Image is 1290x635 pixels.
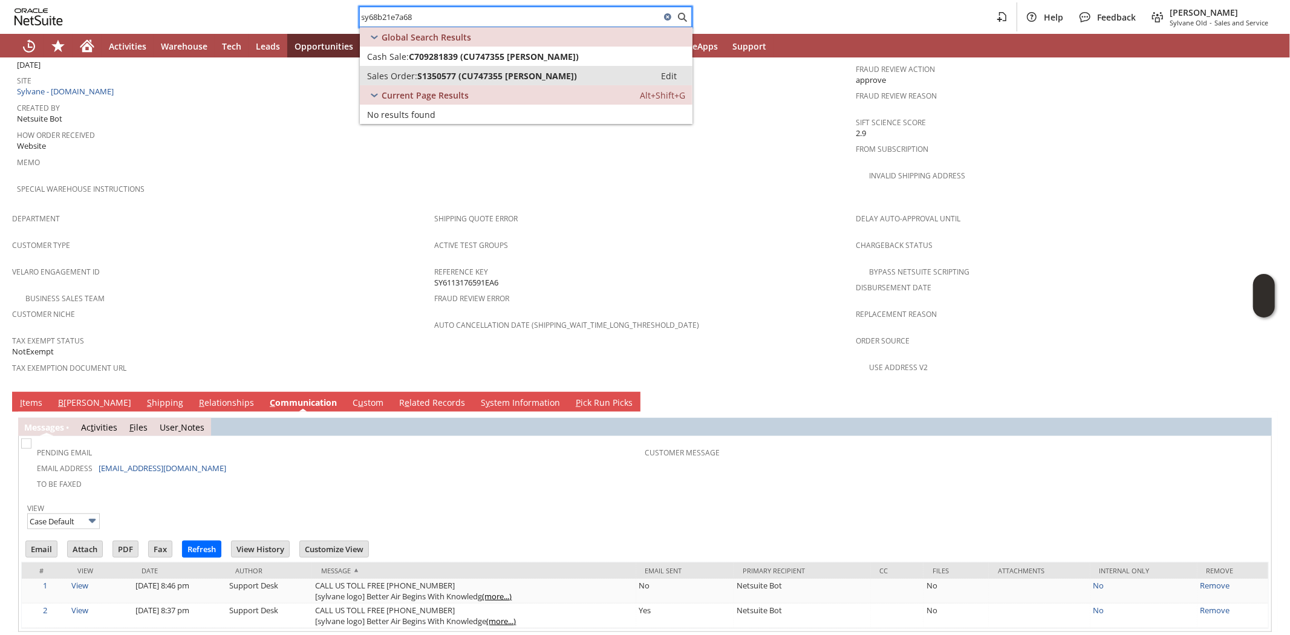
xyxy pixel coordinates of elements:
a: Remove [1200,605,1230,616]
span: Support [732,41,766,52]
a: UserNotes [160,422,204,433]
span: No results found [367,109,435,120]
div: Email Sent [645,566,725,575]
input: Refresh [183,541,221,557]
span: [PERSON_NAME] [1170,7,1268,18]
a: SuiteApps [669,34,725,58]
span: NotExempt [12,346,54,357]
span: Feedback [1097,11,1136,23]
div: Cc [880,566,915,575]
span: Tech [222,41,241,52]
span: I [20,397,22,408]
a: Unrolled view on [1256,394,1271,409]
span: Global Search Results [382,31,471,43]
a: Department [12,213,60,224]
a: Home [73,34,102,58]
span: Activities [109,41,146,52]
span: SY6113176591EA6 [434,277,498,288]
a: Tech [215,34,249,58]
span: 2.9 [856,128,866,139]
a: Shipping [144,397,186,410]
a: Auto Cancellation Date (shipping_wait_time_long_threshold_date) [434,320,700,330]
iframe: Click here to launch Oracle Guided Learning Help Panel [1253,274,1275,317]
a: Customer Type [12,240,70,250]
a: View [71,605,88,616]
a: Fraud Review Reason [856,91,937,101]
svg: Shortcuts [51,39,65,53]
a: No [1093,605,1104,616]
a: Files [129,422,148,433]
span: Website [17,140,46,152]
span: y [486,397,490,408]
span: g [50,422,55,433]
td: Support Desk [226,604,312,628]
a: Leads [249,34,287,58]
td: CALL US TOLL FREE [PHONE_NUMBER] [sylvane logo] Better Air Begins With Knowledg [312,579,636,604]
input: Fax [149,541,172,557]
div: Author [235,566,303,575]
td: No [924,579,989,604]
span: C [270,397,275,408]
svg: logo [15,8,63,25]
span: P [576,397,581,408]
a: Site [17,76,31,86]
td: [DATE] 8:37 pm [132,604,226,628]
a: Customer Message [645,448,720,458]
span: S1350577 (CU747355 [PERSON_NAME]) [417,70,577,82]
svg: Recent Records [22,39,36,53]
a: Chargeback Status [856,240,933,250]
a: Special Warehouse Instructions [17,184,145,194]
span: Sales Order: [367,70,417,82]
a: Customer Niche [12,309,75,319]
span: S [147,397,152,408]
a: Sift Science Score [856,117,926,128]
a: Delay Auto-Approval Until [856,213,960,224]
td: CALL US TOLL FREE [PHONE_NUMBER] [sylvane logo] Better Air Begins With Knowledge [312,604,636,628]
span: Current Page Results [382,90,469,101]
span: Opportunities [295,41,353,52]
a: Activities [102,34,154,58]
a: Replacement reason [856,309,937,319]
a: Reference Key [434,267,488,277]
a: B[PERSON_NAME] [55,397,134,410]
a: Pick Run Picks [573,397,636,410]
a: To Be Faxed [37,479,82,489]
span: Oracle Guided Learning Widget. To move around, please hold and drag [1253,296,1275,318]
td: No [636,579,734,604]
a: How Order Received [17,130,95,140]
span: C709281839 (CU747355 [PERSON_NAME]) [409,51,579,62]
a: Cash Sale:C709281839 (CU747355 [PERSON_NAME])Edit: [360,47,692,66]
a: Support [725,34,774,58]
a: Business Sales Team [25,293,105,304]
a: Disbursement Date [856,282,931,293]
span: Netsuite Bot [17,113,62,125]
a: Order Source [856,336,910,346]
a: Shipping Quote Error [434,213,518,224]
a: View [71,580,88,591]
img: More Options [85,514,99,528]
a: (more...) [482,591,512,602]
span: - [1210,18,1212,27]
a: Use Address V2 [869,362,928,373]
a: Tax Exempt Status [12,336,84,346]
a: Recent Records [15,34,44,58]
a: Memo [17,157,40,168]
span: Warehouse [161,41,207,52]
input: Email [26,541,57,557]
a: Related Records [396,397,468,410]
a: Created By [17,103,60,113]
a: [EMAIL_ADDRESS][DOMAIN_NAME] [99,463,226,474]
input: PDF [113,541,138,557]
div: View [77,566,123,575]
div: # [31,566,59,575]
a: Sylvane - [DOMAIN_NAME] [17,86,117,97]
svg: Search [675,10,689,24]
div: Date [142,566,217,575]
div: Files [933,566,980,575]
a: Fraud Review Action [856,64,935,74]
a: Items [17,397,45,410]
a: Activities [81,422,117,433]
a: Email Address [37,463,93,474]
a: Fraud Review Error [434,293,509,304]
input: Customize View [300,541,368,557]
